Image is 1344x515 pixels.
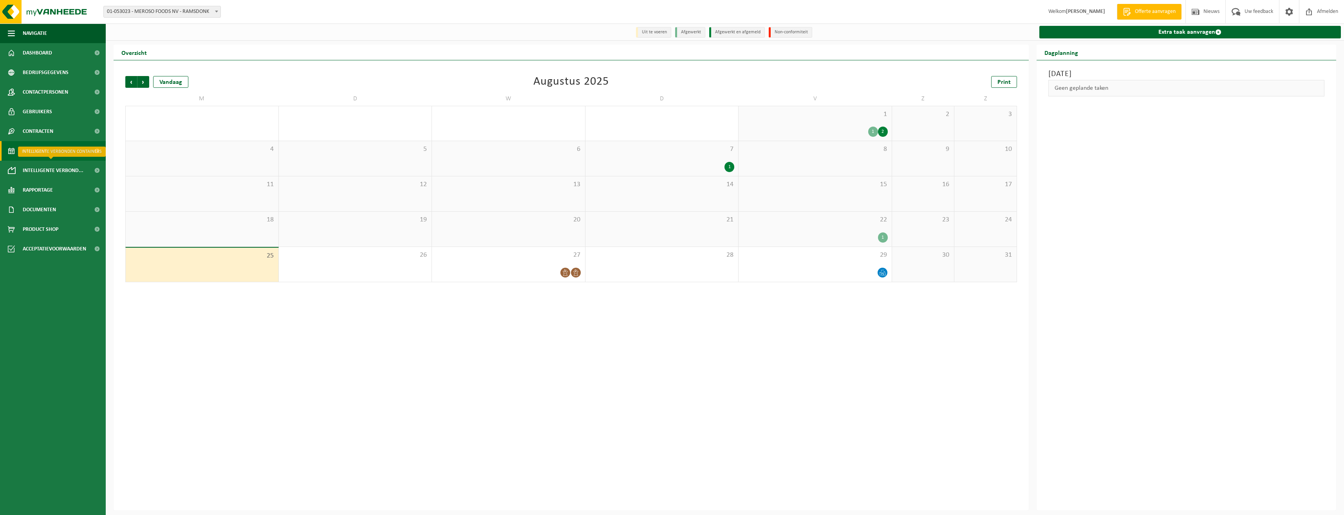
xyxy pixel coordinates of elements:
span: 14 [589,180,735,189]
span: Intelligente verbond... [23,161,83,180]
span: Print [997,79,1011,85]
span: 15 [742,180,888,189]
span: Offerte aanvragen [1133,8,1178,16]
span: 7 [589,145,735,154]
h2: Dagplanning [1037,45,1086,60]
a: Print [991,76,1017,88]
td: W [432,92,585,106]
span: 21 [589,216,735,224]
span: 2 [896,110,950,119]
span: 29 [742,251,888,259]
a: Offerte aanvragen [1117,4,1181,20]
span: Rapportage [23,180,53,200]
span: 4 [130,145,275,154]
span: 24 [958,216,1012,224]
span: 8 [742,145,888,154]
div: Augustus 2025 [533,76,609,88]
span: 10 [958,145,1012,154]
span: 16 [896,180,950,189]
span: 28 [589,251,735,259]
span: 20 [436,216,581,224]
span: 18 [130,216,275,224]
span: Contactpersonen [23,82,68,102]
td: Z [892,92,954,106]
span: Volgende [137,76,149,88]
span: Kalender [23,141,47,161]
td: Z [954,92,1017,106]
span: 01-053023 - MEROSO FOODS NV - RAMSDONK [103,6,221,18]
td: D [279,92,432,106]
span: Bedrijfsgegevens [23,63,69,82]
span: 30 [896,251,950,259]
span: Dashboard [23,43,52,63]
li: Afgewerkt en afgemeld [709,27,765,38]
span: 3 [958,110,1012,119]
h3: [DATE] [1048,68,1325,80]
span: 23 [896,216,950,224]
td: D [585,92,739,106]
span: Product Shop [23,219,58,239]
span: Documenten [23,200,56,219]
td: M [125,92,279,106]
div: 2 [878,127,888,137]
span: Navigatie [23,24,47,43]
span: 5 [283,145,428,154]
span: 1 [742,110,888,119]
span: 26 [283,251,428,259]
span: 13 [436,180,581,189]
div: 1 [724,162,734,172]
h2: Overzicht [114,45,155,60]
div: Vandaag [153,76,188,88]
li: Afgewerkt [675,27,705,38]
span: 22 [742,216,888,224]
span: 27 [436,251,581,259]
span: Acceptatievoorwaarden [23,239,86,259]
strong: [PERSON_NAME] [1066,9,1105,15]
span: 12 [283,180,428,189]
span: 25 [130,252,275,260]
td: V [739,92,892,106]
span: 6 [436,145,581,154]
div: 1 [868,127,878,137]
span: 17 [958,180,1012,189]
span: 31 [958,251,1012,259]
div: Geen geplande taken [1048,80,1325,96]
li: Non-conformiteit [769,27,812,38]
span: Vorige [125,76,137,88]
div: 1 [878,232,888,243]
span: Gebruikers [23,102,52,121]
span: 19 [283,216,428,224]
span: 01-053023 - MEROSO FOODS NV - RAMSDONK [104,6,220,17]
span: 9 [896,145,950,154]
a: Extra taak aanvragen [1039,26,1341,38]
span: 11 [130,180,275,189]
span: Contracten [23,121,53,141]
li: Uit te voeren [636,27,671,38]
